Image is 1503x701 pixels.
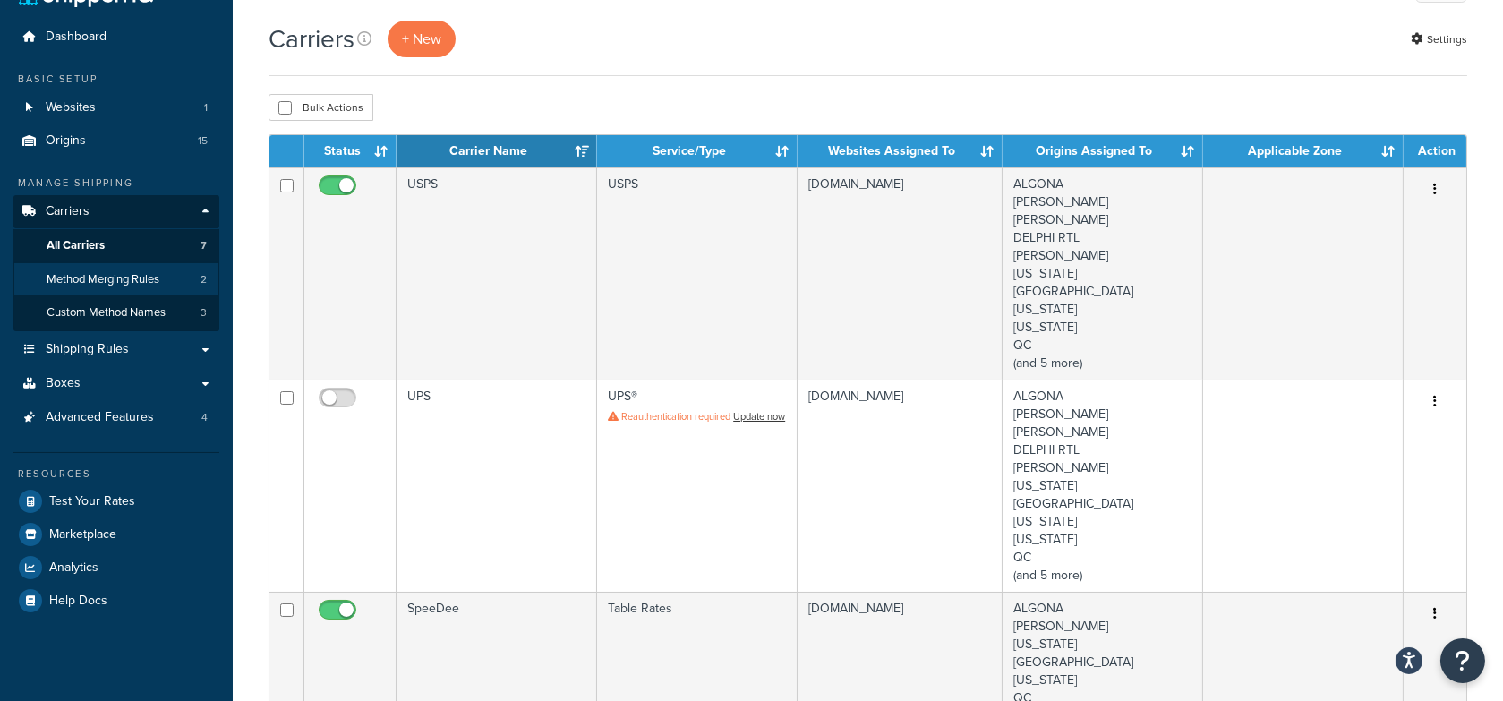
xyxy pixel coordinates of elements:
[13,195,219,228] a: Carriers
[13,195,219,331] li: Carriers
[13,124,219,158] a: Origins 15
[46,410,154,425] span: Advanced Features
[621,409,730,423] span: Reauthentication required
[798,380,1002,592] td: [DOMAIN_NAME]
[46,342,129,357] span: Shipping Rules
[13,333,219,366] a: Shipping Rules
[1003,135,1203,167] th: Origins Assigned To: activate to sort column ascending
[47,272,159,287] span: Method Merging Rules
[13,229,219,262] li: All Carriers
[1440,638,1485,683] button: Open Resource Center
[46,30,107,45] span: Dashboard
[46,100,96,115] span: Websites
[397,135,597,167] th: Carrier Name: activate to sort column ascending
[269,21,354,56] h1: Carriers
[198,133,208,149] span: 15
[13,72,219,87] div: Basic Setup
[1003,380,1203,592] td: ALGONA [PERSON_NAME] [PERSON_NAME] DELPHI RTL [PERSON_NAME] [US_STATE] [GEOGRAPHIC_DATA] [US_STAT...
[49,594,107,609] span: Help Docs
[46,376,81,391] span: Boxes
[46,204,90,219] span: Carriers
[597,167,798,380] td: USPS
[13,585,219,617] a: Help Docs
[13,401,219,434] li: Advanced Features
[13,518,219,551] a: Marketplace
[46,133,86,149] span: Origins
[13,229,219,262] a: All Carriers 7
[47,305,166,321] span: Custom Method Names
[304,135,397,167] th: Status: activate to sort column ascending
[49,560,98,576] span: Analytics
[1411,27,1467,52] a: Settings
[13,21,219,54] a: Dashboard
[388,21,456,57] button: + New
[1203,135,1404,167] th: Applicable Zone: activate to sort column ascending
[597,380,798,592] td: UPS®
[204,100,208,115] span: 1
[798,167,1002,380] td: [DOMAIN_NAME]
[13,124,219,158] li: Origins
[201,305,207,321] span: 3
[13,91,219,124] a: Websites 1
[13,401,219,434] a: Advanced Features 4
[397,380,597,592] td: UPS
[13,551,219,584] a: Analytics
[13,296,219,329] li: Custom Method Names
[798,135,1002,167] th: Websites Assigned To: activate to sort column ascending
[201,272,207,287] span: 2
[49,494,135,509] span: Test Your Rates
[49,527,116,543] span: Marketplace
[13,263,219,296] li: Method Merging Rules
[13,175,219,191] div: Manage Shipping
[597,135,798,167] th: Service/Type: activate to sort column ascending
[13,367,219,400] a: Boxes
[201,238,207,253] span: 7
[13,485,219,517] a: Test Your Rates
[13,296,219,329] a: Custom Method Names 3
[13,91,219,124] li: Websites
[1003,167,1203,380] td: ALGONA [PERSON_NAME] [PERSON_NAME] DELPHI RTL [PERSON_NAME] [US_STATE] [GEOGRAPHIC_DATA] [US_STAT...
[1404,135,1466,167] th: Action
[397,167,597,380] td: USPS
[47,238,105,253] span: All Carriers
[733,409,785,423] a: Update now
[201,410,208,425] span: 4
[13,263,219,296] a: Method Merging Rules 2
[269,94,373,121] button: Bulk Actions
[13,466,219,482] div: Resources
